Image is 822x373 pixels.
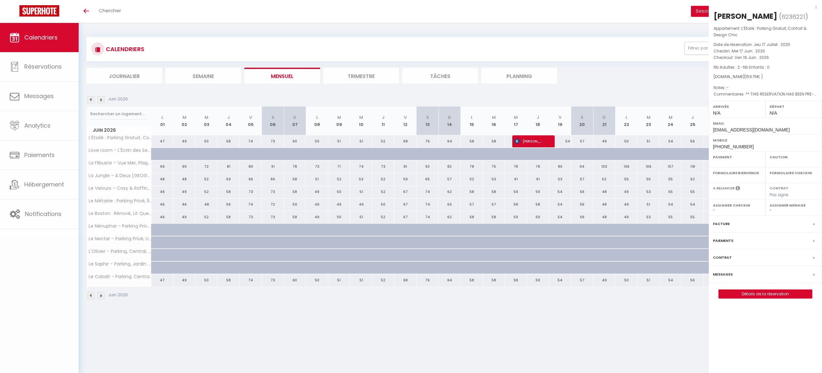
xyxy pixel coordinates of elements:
label: Caution [770,154,818,160]
label: Email [713,120,818,127]
span: ( € ) [744,74,763,79]
a: Détails de la réservation [719,290,812,298]
div: [PERSON_NAME] [714,11,777,21]
span: Ven 19 Juin . 2026 [735,55,769,60]
span: Nb Enfants : 0 [743,64,770,70]
span: Nb Adultes : 2 - [714,64,770,70]
label: Paiement [713,154,761,160]
button: Ouvrir le widget de chat LiveChat [5,3,25,22]
i: Sélectionner OUI si vous souhaiter envoyer les séquences de messages post-checkout [736,186,740,193]
label: Contrat [770,186,788,190]
span: Mer 17 Juin . 2026 [732,48,765,54]
p: Notes : [714,85,817,91]
label: Assigner Checkin [713,202,761,209]
p: Commentaires : [714,91,817,97]
span: Jeu 17 Juillet . 2025 [754,42,790,47]
span: N/A [713,110,720,116]
p: Checkout : [714,54,817,61]
label: Messages [713,271,733,278]
div: x [709,3,817,11]
label: Formulaire Bienvenue [713,170,761,176]
span: 153.76 [746,74,757,79]
span: - [727,85,729,90]
span: 6236221 [782,13,805,21]
label: Facture [713,220,730,227]
p: Checkin : [714,48,817,54]
label: Contrat [713,254,732,261]
button: Détails de la réservation [718,289,812,299]
span: L’Étoilé : Parking Gratuit, Confort & Design Chic [714,26,806,38]
label: Assigner Menage [770,202,818,209]
p: Appartement : [714,25,817,38]
span: [PHONE_NUMBER] [713,144,754,149]
label: A relancer [713,186,735,191]
span: Pas signé [770,192,788,198]
span: ( ) [779,12,808,21]
div: [DOMAIN_NAME] [714,74,817,80]
label: Formulaire Checkin [770,170,818,176]
p: Date de réservation : [714,41,817,48]
label: Arrivée [713,103,761,110]
span: N/A [770,110,777,116]
label: Départ [770,103,818,110]
label: Mobile [713,137,818,143]
label: Paiements [713,237,733,244]
span: [EMAIL_ADDRESS][DOMAIN_NAME] [713,127,790,132]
